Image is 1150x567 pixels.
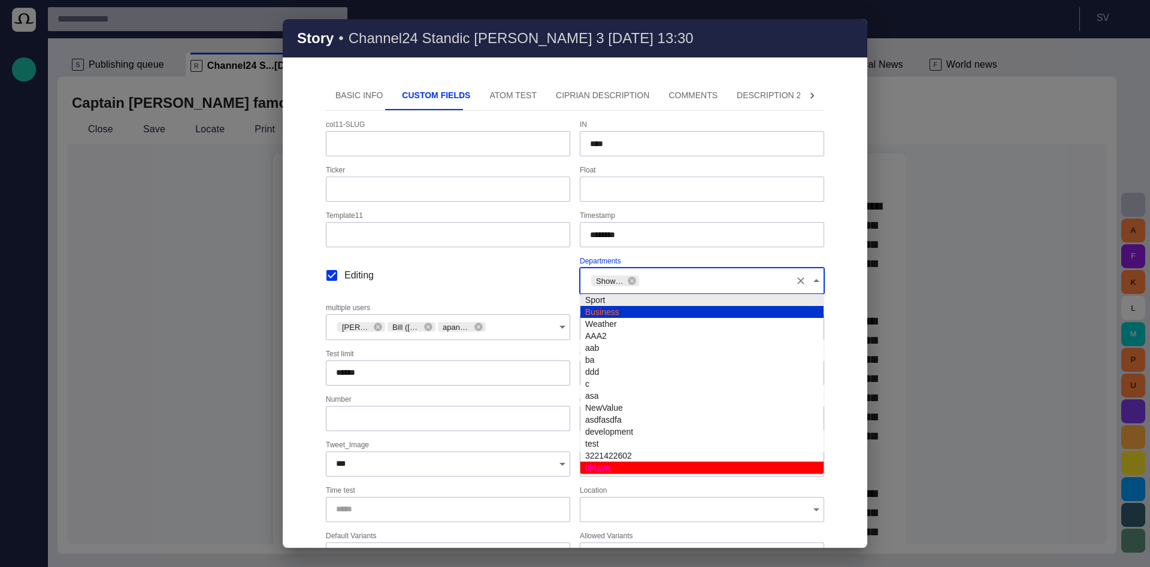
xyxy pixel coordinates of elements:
button: Custom Fields [392,81,480,110]
div: Story [283,19,867,548]
label: Allowed Variants [580,531,632,541]
td: test [580,438,824,450]
span: apanes ([PERSON_NAME]) [438,322,476,333]
button: Open [554,456,571,472]
div: Bill ([PERSON_NAME]) [388,322,435,332]
button: Open [554,547,571,563]
button: Open [808,547,825,563]
label: col22 [580,394,597,404]
label: Number [326,394,352,404]
label: multiple users [326,303,370,313]
span: Bill ([PERSON_NAME]) [388,322,426,333]
span: Editing [344,268,374,283]
td: 3221422602 [580,450,824,462]
button: Basic Info [326,81,392,110]
button: Ciprian description [546,81,659,110]
button: Open [808,501,825,518]
span: Showbiz [591,275,630,287]
td: asa [580,390,824,402]
label: Location [580,485,607,495]
label: Tweet_Image [326,439,369,450]
td: ddd [580,366,824,378]
td: asdfasdfa [580,414,824,426]
td: development [580,426,824,438]
label: Time test [326,485,355,495]
label: IN [580,120,587,130]
label: Duration Custom [580,439,634,450]
td: c [580,378,824,390]
span: [PERSON_NAME] ([PERSON_NAME]) [337,322,376,333]
button: Close [808,272,825,289]
label: Default Variants [326,531,376,541]
div: Showbiz [591,275,639,286]
button: Comments [659,81,727,110]
button: ATOM Test [480,81,546,110]
h3: • [338,30,343,47]
td: aab [580,342,824,354]
label: Story Type [580,303,614,313]
button: Clear [792,272,809,289]
button: Description 2 [727,81,810,110]
div: apanes ([PERSON_NAME]) [438,322,486,332]
td: oktava [580,462,824,474]
label: Test limit [326,348,354,359]
label: Template11 [326,211,363,221]
td: Weather [580,318,824,330]
td: Business [580,306,824,318]
td: ba [580,354,824,366]
label: Departments [580,256,621,266]
td: AAA2 [580,330,824,342]
td: NewValue [580,402,824,414]
label: Float [580,165,596,175]
label: col11-SLUG [326,120,365,130]
div: [PERSON_NAME] ([PERSON_NAME]) [337,322,385,332]
label: CvD [580,348,594,359]
div: Story [283,19,867,57]
label: Timestamp [580,211,615,221]
h3: Channel24 Standic [PERSON_NAME] 3 [DATE] 13:30 [349,30,694,47]
h2: Story [297,30,334,47]
label: Ticker [326,165,345,175]
td: Sport [580,294,824,306]
button: Open [554,319,571,335]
